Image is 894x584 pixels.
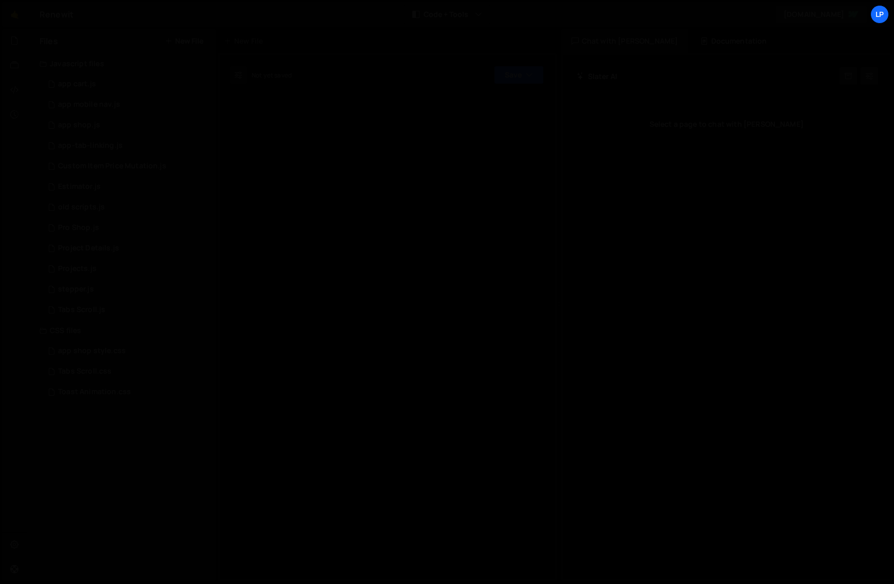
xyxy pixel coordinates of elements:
[40,135,216,156] div: 6167/36629.js
[58,264,97,274] div: Projects.js
[58,387,131,397] div: Toast Animation.css
[58,223,99,232] div: Pro Shop.js
[577,71,618,81] h2: Slater AI
[40,74,216,94] div: 6167/34386.js
[58,182,101,191] div: Estimator.js
[690,29,777,53] div: Documentation
[58,244,119,253] div: Project Details.js
[252,71,292,80] div: Not yet saved
[40,238,216,259] div: 6167/23097.js
[40,177,216,197] div: 6167/37301.js
[58,367,111,376] div: Tabs Scroll.css
[27,53,216,74] div: Javascript files
[58,305,105,315] div: Tabs Scroll.js
[40,341,216,361] div: 6167/19842.css
[2,2,27,27] a: 🤙
[572,104,882,145] div: Select a page to chat with [PERSON_NAME]
[58,346,126,356] div: app shop style.css
[40,156,216,177] div: 6167/19872.js
[40,197,216,218] div: 6167/19827.js
[561,29,689,53] div: Chat with [PERSON_NAME]
[40,300,216,320] div: 6167/33011.js
[58,141,123,150] div: app-tab-linking.js
[494,66,544,84] button: Save
[40,361,216,382] div: 6167/33012.css
[40,35,58,47] h2: Files
[58,162,166,171] div: Custom Item Price Mutation.js
[58,80,96,89] div: app cart.js
[165,37,203,45] button: New File
[58,121,100,130] div: app shop.js
[40,94,216,115] div: 6167/29321.js
[58,203,105,212] div: old scripts.js
[40,218,216,238] div: 6167/20320.js
[40,115,216,135] div: 6167/19638.js
[40,259,216,279] div: 6167/20675.js
[870,5,889,24] a: LP
[58,285,94,294] div: stepper.js
[27,320,216,341] div: CSS files
[40,279,216,300] div: 6167/26531.js
[775,5,867,24] a: [DOMAIN_NAME]
[40,8,73,21] div: Renewit
[224,36,267,46] div: New File
[40,382,216,402] div: 6167/27455.css
[404,5,490,24] button: Code + Tools
[58,100,120,109] div: app mobile nav.js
